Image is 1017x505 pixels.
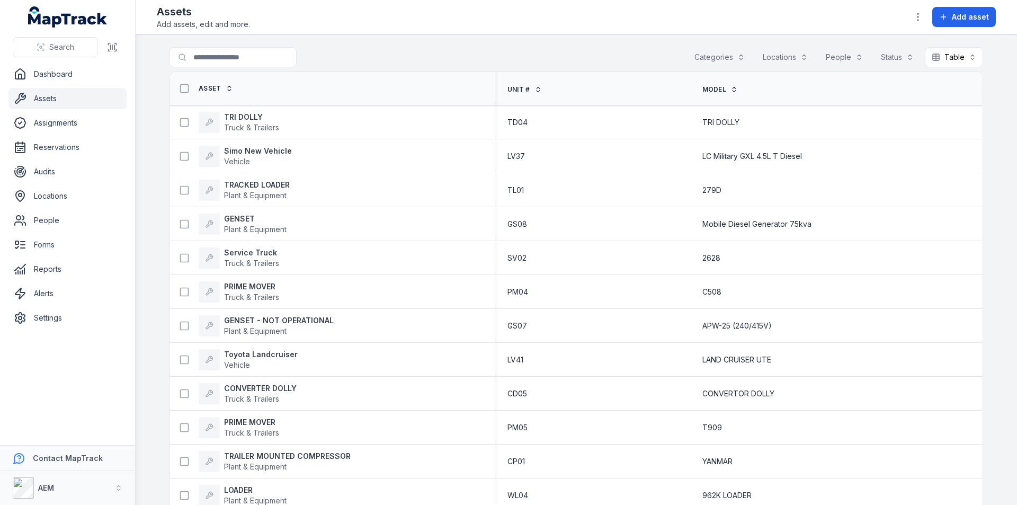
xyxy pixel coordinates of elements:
[688,47,752,67] button: Categories
[8,185,127,207] a: Locations
[507,388,527,399] span: CD05
[819,47,870,67] button: People
[702,185,721,196] span: 279D
[952,12,989,22] span: Add asset
[702,219,811,229] span: Mobile Diesel Generator 75kva
[199,214,287,235] a: GENSETPlant & Equipment
[702,422,722,433] span: T909
[224,485,287,495] strong: LOADER
[8,259,127,280] a: Reports
[224,462,287,471] span: Plant & Equipment
[13,37,98,57] button: Search
[224,123,279,132] span: Truck & Trailers
[224,428,279,437] span: Truck & Trailers
[224,259,279,268] span: Truck & Trailers
[199,180,290,201] a: TRACKED LOADERPlant & Equipment
[199,417,279,438] a: PRIME MOVERTruck & Trailers
[507,355,523,365] span: LV41
[33,454,103,463] strong: Contact MapTrack
[702,355,771,365] span: LAND CRUISER UTE
[199,84,233,93] a: Asset
[224,293,279,302] span: Truck & Trailers
[874,47,921,67] button: Status
[8,210,127,231] a: People
[507,287,528,297] span: PM04
[8,64,127,85] a: Dashboard
[932,7,996,27] button: Add asset
[224,349,298,360] strong: Toyota Landcruiser
[224,326,287,335] span: Plant & Equipment
[8,307,127,329] a: Settings
[507,85,542,94] a: Unit #
[224,417,279,428] strong: PRIME MOVER
[199,281,279,303] a: PRIME MOVERTruck & Trailers
[224,360,250,369] span: Vehicle
[702,456,733,467] span: YANMAR
[199,383,297,404] a: CONVERTER DOLLYTruck & Trailers
[224,315,334,326] strong: GENSET - NOT OPERATIONAL
[507,253,527,263] span: SV02
[28,6,108,28] a: MapTrack
[38,483,54,492] strong: AEM
[8,161,127,182] a: Audits
[224,146,292,156] strong: Simo New Vehicle
[224,451,351,462] strong: TRAILER MOUNTED COMPRESSOR
[507,219,527,229] span: GS08
[224,383,297,394] strong: CONVERTER DOLLY
[702,117,739,128] span: TRI DOLLY
[507,490,528,501] span: WL04
[507,117,528,128] span: TD04
[8,137,127,158] a: Reservations
[199,349,298,370] a: Toyota LandcruiserVehicle
[224,225,287,234] span: Plant & Equipment
[199,112,279,133] a: TRI DOLLYTruck & Trailers
[507,422,528,433] span: PM05
[224,214,287,224] strong: GENSET
[507,185,524,196] span: TL01
[49,42,74,52] span: Search
[157,19,250,30] span: Add assets, edit and more.
[925,47,983,67] button: Table
[224,112,279,122] strong: TRI DOLLY
[8,112,127,134] a: Assignments
[702,253,720,263] span: 2628
[224,247,279,258] strong: Service Truck
[224,180,290,190] strong: TRACKED LOADER
[224,281,279,292] strong: PRIME MOVER
[507,456,525,467] span: CP01
[702,85,727,94] span: Model
[507,151,525,162] span: LV37
[157,4,250,19] h2: Assets
[199,146,292,167] a: Simo New VehicleVehicle
[224,157,250,166] span: Vehicle
[702,388,774,399] span: CONVERTOR DOLLY
[224,496,287,505] span: Plant & Equipment
[756,47,815,67] button: Locations
[224,394,279,403] span: Truck & Trailers
[702,151,802,162] span: LC Military GXL 4.5L T Diesel
[702,85,738,94] a: Model
[8,88,127,109] a: Assets
[199,84,221,93] span: Asset
[8,283,127,304] a: Alerts
[507,321,527,331] span: GS07
[199,315,334,336] a: GENSET - NOT OPERATIONALPlant & Equipment
[702,490,752,501] span: 962K LOADER
[8,234,127,255] a: Forms
[199,247,279,269] a: Service TruckTruck & Trailers
[507,85,530,94] span: Unit #
[199,451,351,472] a: TRAILER MOUNTED COMPRESSORPlant & Equipment
[702,321,772,331] span: APW-25 (240/415V)
[702,287,721,297] span: C508
[224,191,287,200] span: Plant & Equipment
